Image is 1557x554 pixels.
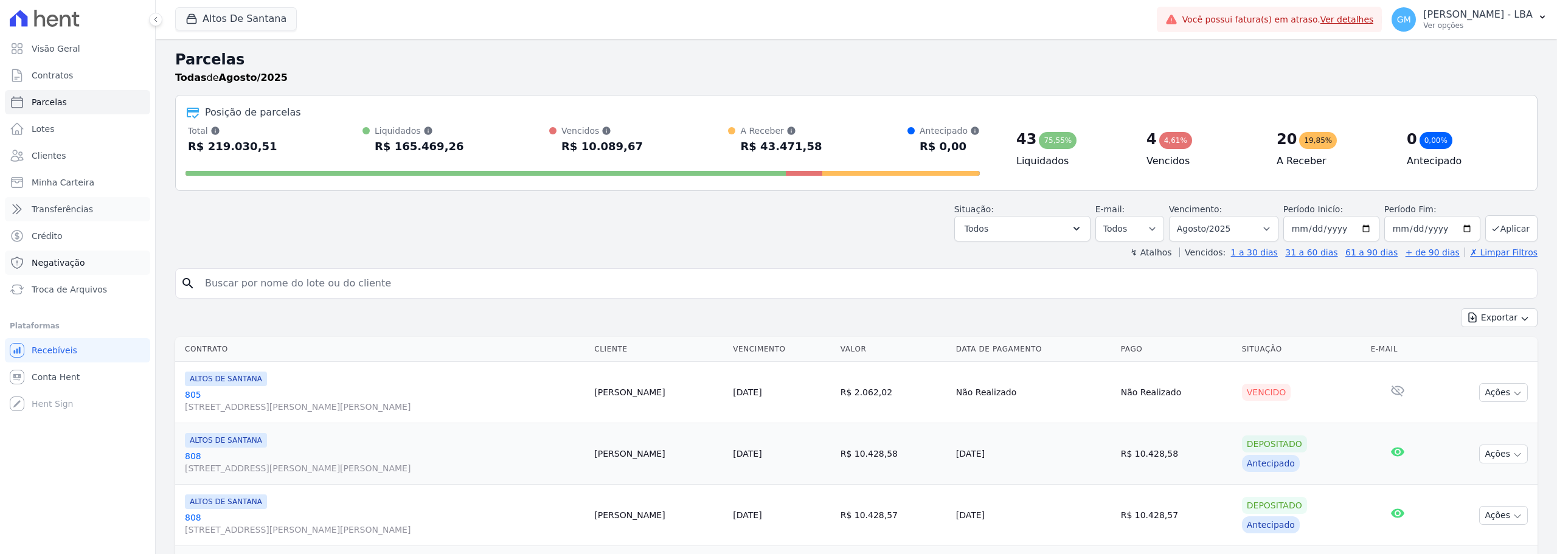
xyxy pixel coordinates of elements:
div: 43 [1016,130,1036,149]
span: Transferências [32,203,93,215]
div: R$ 0,00 [920,137,980,156]
span: Parcelas [32,96,67,108]
th: E-mail [1366,337,1429,362]
strong: Todas [175,72,207,83]
p: de [175,71,288,85]
strong: Agosto/2025 [219,72,288,83]
button: Exportar [1461,308,1538,327]
span: Lotes [32,123,55,135]
a: Recebíveis [5,338,150,362]
th: Situação [1237,337,1366,362]
h4: A Receber [1277,154,1387,168]
div: Depositado [1242,497,1307,514]
a: + de 90 dias [1406,248,1460,257]
div: 0,00% [1420,132,1452,149]
div: Antecipado [1242,516,1300,533]
label: Vencidos: [1179,248,1226,257]
button: Ações [1479,506,1528,525]
a: Transferências [5,197,150,221]
th: Cliente [589,337,728,362]
a: Ver detalhes [1320,15,1374,24]
input: Buscar por nome do lote ou do cliente [198,271,1532,296]
th: Contrato [175,337,589,362]
h2: Parcelas [175,49,1538,71]
span: ALTOS DE SANTANA [185,494,267,509]
label: Situação: [954,204,994,214]
div: A Receber [740,125,822,137]
button: Ações [1479,383,1528,402]
td: R$ 10.428,57 [836,485,951,546]
span: GM [1397,15,1411,24]
span: Recebíveis [32,344,77,356]
th: Data de Pagamento [951,337,1116,362]
h4: Liquidados [1016,154,1127,168]
div: R$ 10.089,67 [561,137,643,156]
span: Crédito [32,230,63,242]
div: 20 [1277,130,1297,149]
button: Aplicar [1485,215,1538,241]
div: R$ 165.469,26 [375,137,464,156]
div: Depositado [1242,435,1307,452]
span: Conta Hent [32,371,80,383]
td: [PERSON_NAME] [589,362,728,423]
div: Total [188,125,277,137]
span: ALTOS DE SANTANA [185,372,267,386]
div: 19,85% [1299,132,1337,149]
a: [DATE] [733,510,761,520]
td: [DATE] [951,423,1116,485]
span: Minha Carteira [32,176,94,189]
span: Contratos [32,69,73,81]
div: 4,61% [1159,132,1192,149]
span: Troca de Arquivos [32,283,107,296]
button: Todos [954,216,1091,241]
div: Plataformas [10,319,145,333]
p: [PERSON_NAME] - LBA [1423,9,1533,21]
div: 75,55% [1039,132,1077,149]
a: Contratos [5,63,150,88]
div: Antecipado [1242,455,1300,472]
span: Clientes [32,150,66,162]
a: [DATE] [733,387,761,397]
a: 1 a 30 dias [1231,248,1278,257]
span: [STREET_ADDRESS][PERSON_NAME][PERSON_NAME] [185,462,584,474]
a: [DATE] [733,449,761,459]
td: Não Realizado [1116,362,1237,423]
span: Negativação [32,257,85,269]
td: R$ 10.428,58 [836,423,951,485]
a: Minha Carteira [5,170,150,195]
div: Liquidados [375,125,464,137]
span: [STREET_ADDRESS][PERSON_NAME][PERSON_NAME] [185,401,584,413]
i: search [181,276,195,291]
div: R$ 43.471,58 [740,137,822,156]
a: Parcelas [5,90,150,114]
a: Negativação [5,251,150,275]
a: Lotes [5,117,150,141]
a: 808[STREET_ADDRESS][PERSON_NAME][PERSON_NAME] [185,511,584,536]
td: R$ 2.062,02 [836,362,951,423]
span: ALTOS DE SANTANA [185,433,267,448]
p: Ver opções [1423,21,1533,30]
td: R$ 10.428,57 [1116,485,1237,546]
h4: Antecipado [1407,154,1517,168]
span: Você possui fatura(s) em atraso. [1182,13,1374,26]
label: Período Fim: [1384,203,1480,216]
a: 61 a 90 dias [1345,248,1398,257]
span: Todos [965,221,988,236]
td: [PERSON_NAME] [589,485,728,546]
td: R$ 10.428,58 [1116,423,1237,485]
button: Ações [1479,445,1528,463]
a: 808[STREET_ADDRESS][PERSON_NAME][PERSON_NAME] [185,450,584,474]
th: Pago [1116,337,1237,362]
label: ↯ Atalhos [1130,248,1171,257]
span: Visão Geral [32,43,80,55]
span: [STREET_ADDRESS][PERSON_NAME][PERSON_NAME] [185,524,584,536]
div: Vencido [1242,384,1291,401]
button: GM [PERSON_NAME] - LBA Ver opções [1382,2,1557,36]
th: Vencimento [728,337,835,362]
td: [PERSON_NAME] [589,423,728,485]
div: Posição de parcelas [205,105,301,120]
td: Não Realizado [951,362,1116,423]
div: R$ 219.030,51 [188,137,277,156]
a: Visão Geral [5,36,150,61]
a: Clientes [5,144,150,168]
